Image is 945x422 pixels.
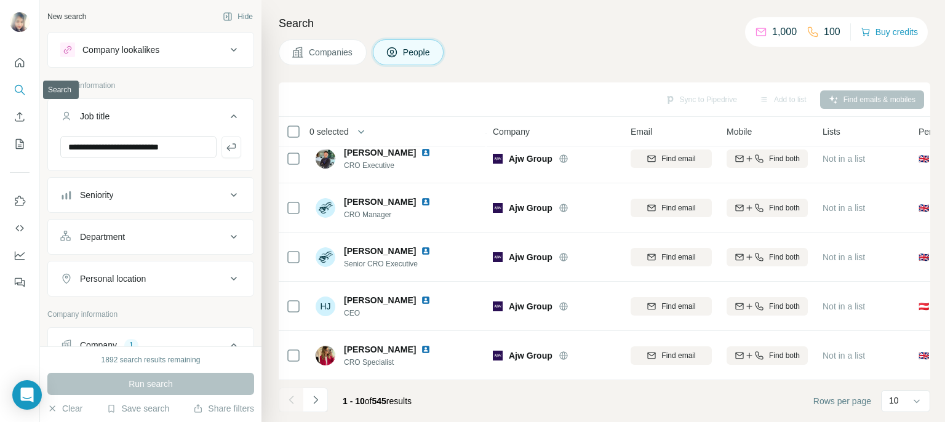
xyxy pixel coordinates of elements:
[823,252,865,262] span: Not in a list
[10,12,30,32] img: Avatar
[316,346,335,365] img: Avatar
[509,300,552,313] span: Ajw Group
[106,402,169,415] button: Save search
[631,149,712,168] button: Find email
[631,248,712,266] button: Find email
[421,295,431,305] img: LinkedIn logo
[10,106,30,128] button: Enrich CSV
[823,203,865,213] span: Not in a list
[344,196,416,208] span: [PERSON_NAME]
[365,396,372,406] span: of
[344,245,416,257] span: [PERSON_NAME]
[631,199,712,217] button: Find email
[661,202,695,213] span: Find email
[823,125,840,138] span: Lists
[48,180,253,210] button: Seniority
[10,190,30,212] button: Use Surfe on LinkedIn
[421,344,431,354] img: LinkedIn logo
[631,125,652,138] span: Email
[10,217,30,239] button: Use Surfe API
[214,7,261,26] button: Hide
[919,349,929,362] span: 🇬🇧
[48,330,253,365] button: Company1
[344,357,445,368] span: CRO Specialist
[47,80,254,91] p: Personal information
[823,301,865,311] span: Not in a list
[769,153,800,164] span: Find both
[316,149,335,169] img: Avatar
[47,11,86,22] div: New search
[509,349,552,362] span: Ajw Group
[919,251,929,263] span: 🇬🇧
[48,35,253,65] button: Company lookalikes
[769,301,800,312] span: Find both
[372,396,386,406] span: 545
[769,350,800,361] span: Find both
[344,258,445,269] span: Senior CRO Executive
[421,246,431,256] img: LinkedIn logo
[316,247,335,267] img: Avatar
[661,301,695,312] span: Find email
[80,231,125,243] div: Department
[309,46,354,58] span: Companies
[493,351,503,360] img: Logo of Ajw Group
[344,308,445,319] span: CEO
[48,264,253,293] button: Personal location
[80,189,113,201] div: Seniority
[919,153,929,165] span: 🇬🇧
[80,273,146,285] div: Personal location
[344,343,416,356] span: [PERSON_NAME]
[316,297,335,316] div: HJ
[10,133,30,155] button: My lists
[344,160,445,171] span: CRO Executive
[493,203,503,213] img: Logo of Ajw Group
[727,297,808,316] button: Find both
[509,153,552,165] span: Ajw Group
[303,388,328,412] button: Navigate to next page
[12,380,42,410] div: Open Intercom Messenger
[631,346,712,365] button: Find email
[80,339,117,351] div: Company
[421,197,431,207] img: LinkedIn logo
[279,15,930,32] h4: Search
[727,346,808,365] button: Find both
[769,202,800,213] span: Find both
[10,79,30,101] button: Search
[10,244,30,266] button: Dashboard
[47,309,254,320] p: Company information
[10,52,30,74] button: Quick start
[47,402,82,415] button: Clear
[824,25,840,39] p: 100
[813,395,871,407] span: Rows per page
[727,248,808,266] button: Find both
[919,300,929,313] span: 🇦🇹
[48,222,253,252] button: Department
[661,350,695,361] span: Find email
[823,351,865,360] span: Not in a list
[193,402,254,415] button: Share filters
[493,125,530,138] span: Company
[309,125,349,138] span: 0 selected
[861,23,918,41] button: Buy credits
[631,297,712,316] button: Find email
[727,199,808,217] button: Find both
[727,125,752,138] span: Mobile
[772,25,797,39] p: 1,000
[102,354,201,365] div: 1892 search results remaining
[493,154,503,164] img: Logo of Ajw Group
[421,148,431,157] img: LinkedIn logo
[493,301,503,311] img: Logo of Ajw Group
[10,271,30,293] button: Feedback
[343,396,365,406] span: 1 - 10
[344,209,445,220] span: CRO Manager
[509,251,552,263] span: Ajw Group
[509,202,552,214] span: Ajw Group
[344,146,416,159] span: [PERSON_NAME]
[124,340,138,351] div: 1
[889,394,899,407] p: 10
[48,102,253,136] button: Job title
[919,202,929,214] span: 🇬🇧
[343,396,412,406] span: results
[403,46,431,58] span: People
[80,110,110,122] div: Job title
